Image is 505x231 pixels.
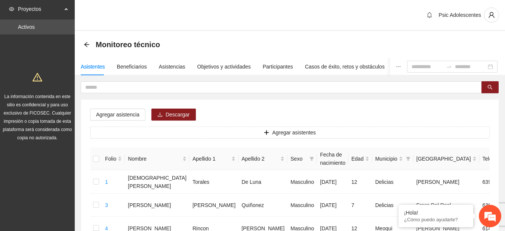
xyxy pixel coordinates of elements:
span: Estamos en línea. [43,74,103,149]
td: 12 [348,170,372,194]
span: Psic Adolescentes [438,12,481,18]
span: swap-right [446,64,452,70]
th: Folio [102,148,125,170]
td: Delicias [372,170,413,194]
a: Activos [18,24,35,30]
span: warning [33,72,42,82]
td: Quiñonez [238,194,287,217]
div: ¡Hola! [404,210,468,216]
td: Masculino [287,194,317,217]
td: [PERSON_NAME] [125,194,190,217]
span: filter [308,153,315,164]
td: Torales [190,170,238,194]
td: [DATE] [317,194,348,217]
th: Fecha de nacimiento [317,148,348,170]
div: Participantes [263,63,293,71]
td: Masculino [287,170,317,194]
span: bell [424,12,435,18]
span: download [157,112,163,118]
div: Minimizar ventana de chat en vivo [123,4,141,22]
div: Casos de éxito, retos y obstáculos [305,63,385,71]
th: Apellido 1 [190,148,238,170]
th: Nombre [125,148,190,170]
span: filter [310,156,314,161]
button: Agregar asistencia [90,109,145,121]
button: downloadDescargar [151,109,196,121]
span: Monitoreo técnico [96,39,160,51]
span: Proyectos [18,1,62,16]
span: [GEOGRAPHIC_DATA] [416,155,471,163]
span: filter [404,153,412,164]
textarea: Escriba su mensaje y pulse “Intro” [4,152,142,179]
td: [PERSON_NAME] [413,170,480,194]
span: Nombre [128,155,181,163]
div: Beneficiarios [117,63,147,71]
span: filter [406,156,410,161]
span: Descargar [166,110,190,119]
span: Sexo [290,155,307,163]
div: Asistentes [81,63,105,71]
a: 3 [105,202,108,208]
div: Back [84,42,90,48]
button: plusAgregar asistentes [90,127,490,139]
span: La información contenida en este sitio es confidencial y para uso exclusivo de FICOSEC. Cualquier... [3,94,72,140]
td: De Luna [238,170,287,194]
button: bell [424,9,435,21]
span: arrow-left [84,42,90,48]
td: Fracc Del Real [413,194,480,217]
span: search [487,85,493,91]
span: Agregar asistentes [272,128,316,137]
span: Apellido 2 [241,155,279,163]
button: search [481,81,499,93]
th: Edad [348,148,372,170]
button: ellipsis [390,58,407,75]
span: Edad [351,155,364,163]
td: Delicias [372,194,413,217]
div: Objetivos y actividades [197,63,251,71]
span: to [446,64,452,70]
span: Municipio [375,155,397,163]
span: eye [9,6,14,12]
th: Apellido 2 [238,148,287,170]
th: Colonia [413,148,480,170]
td: [DEMOGRAPHIC_DATA][PERSON_NAME] [125,170,190,194]
div: Asistencias [159,63,185,71]
span: user [484,12,499,18]
th: Municipio [372,148,413,170]
td: [DATE] [317,170,348,194]
span: plus [264,130,269,136]
a: 1 [105,179,108,185]
span: Apellido 1 [193,155,230,163]
div: Chatee con nosotros ahora [39,38,126,48]
span: Agregar asistencia [96,110,139,119]
span: ellipsis [396,64,401,69]
td: 7 [348,194,372,217]
td: [PERSON_NAME] [190,194,238,217]
button: user [484,7,499,22]
span: Folio [105,155,116,163]
p: ¿Cómo puedo ayudarte? [404,217,468,222]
